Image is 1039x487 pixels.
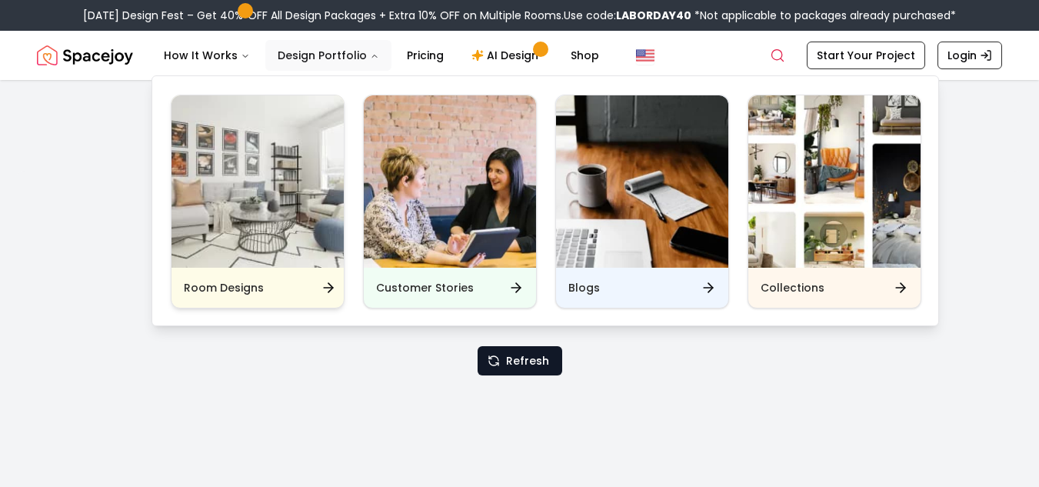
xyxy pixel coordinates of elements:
div: Design Portfolio [152,76,940,327]
a: CollectionsCollections [748,95,921,309]
b: LABORDAY40 [616,8,691,23]
nav: Global [37,31,1002,80]
h6: Blogs [568,280,600,295]
a: Room DesignsRoom Designs [171,95,345,309]
h6: Customer Stories [376,280,474,295]
img: Spacejoy Logo [37,40,133,71]
a: Spacejoy [37,40,133,71]
img: Collections [748,95,921,268]
a: BlogsBlogs [555,95,729,309]
a: Customer StoriesCustomer Stories [363,95,537,309]
img: United States [636,46,654,65]
nav: Main [152,40,611,71]
a: AI Design [459,40,555,71]
a: Pricing [395,40,456,71]
a: Start Your Project [807,42,925,69]
span: *Not applicable to packages already purchased* [691,8,956,23]
span: Use code: [564,8,691,23]
div: [DATE] Design Fest – Get 40% OFF All Design Packages + Extra 10% OFF on Multiple Rooms. [83,8,956,23]
h6: Collections [761,280,824,295]
button: Refresh [478,346,562,375]
h6: Room Designs [184,280,264,295]
button: How It Works [152,40,262,71]
img: Room Designs [172,95,344,268]
button: Design Portfolio [265,40,391,71]
a: Shop [558,40,611,71]
img: Blogs [556,95,728,268]
a: Login [937,42,1002,69]
img: Customer Stories [364,95,536,268]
